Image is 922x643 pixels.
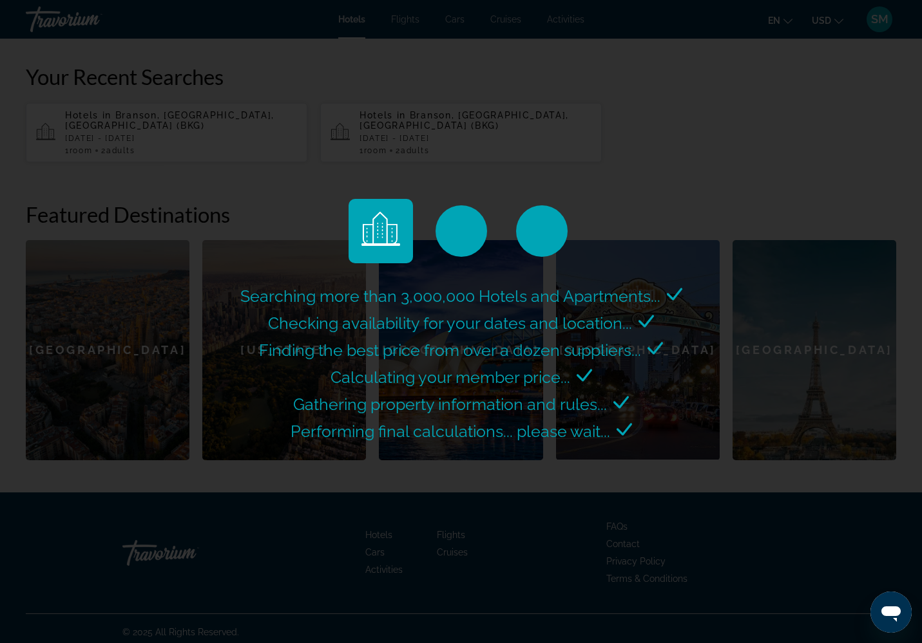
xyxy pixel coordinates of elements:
[293,395,607,414] span: Gathering property information and rules...
[259,340,641,360] span: Finding the best price from over a dozen suppliers...
[291,422,610,441] span: Performing final calculations... please wait...
[870,592,912,633] iframe: Button to launch messaging window
[268,313,632,333] span: Checking availability for your dates and location...
[240,286,660,306] span: Searching more than 3,000,000 Hotels and Apartments...
[331,368,570,387] span: Calculating your member price...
